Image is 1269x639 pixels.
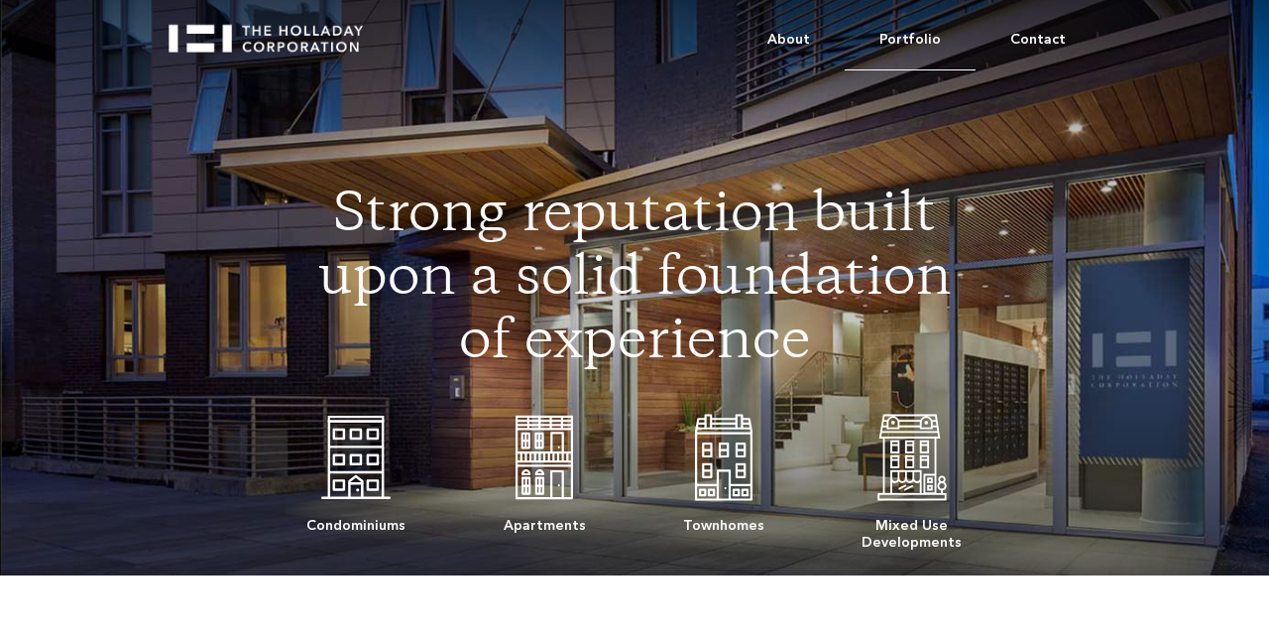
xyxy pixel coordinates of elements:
[504,507,586,534] div: Apartments
[845,10,976,70] a: Portfolio
[862,507,962,551] div: Mixed Use Developments
[169,10,381,53] a: home
[306,507,405,534] div: Condominiums
[976,10,1100,69] a: Contact
[308,186,961,376] h1: Strong reputation built upon a solid foundation of experience
[683,507,764,534] div: Townhomes
[733,10,845,69] a: About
